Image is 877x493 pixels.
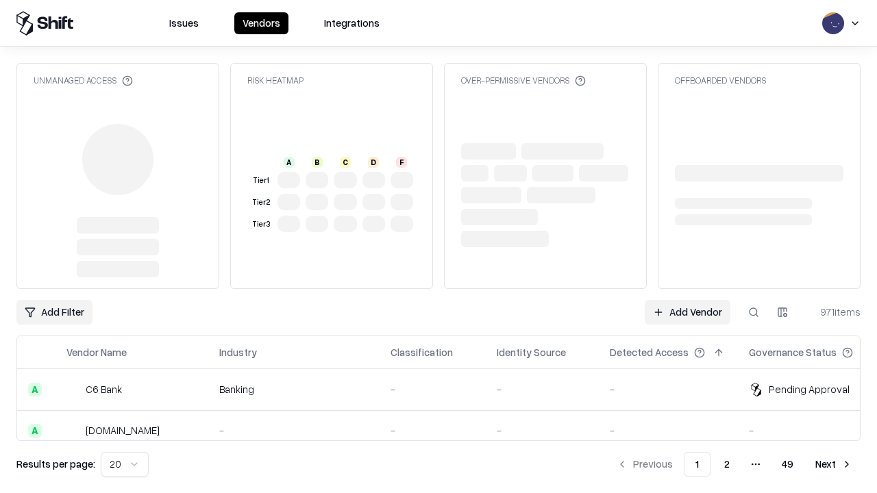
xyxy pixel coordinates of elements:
[219,345,257,359] div: Industry
[34,75,133,86] div: Unmanaged Access
[675,75,766,86] div: Offboarded Vendors
[749,423,875,438] div: -
[713,452,741,477] button: 2
[312,157,323,168] div: B
[28,383,42,396] div: A
[86,382,122,396] div: C6 Bank
[610,345,689,359] div: Detected Access
[368,157,379,168] div: D
[396,157,407,168] div: F
[284,157,295,168] div: A
[497,345,566,359] div: Identity Source
[645,300,730,325] a: Add Vendor
[771,452,804,477] button: 49
[749,345,837,359] div: Governance Status
[610,423,727,438] div: -
[391,382,475,396] div: -
[66,424,80,438] img: pathfactory.com
[497,423,588,438] div: -
[769,382,850,396] div: Pending Approval
[340,157,351,168] div: C
[219,382,369,396] div: Banking
[608,452,861,477] nav: pagination
[807,452,861,477] button: Next
[219,423,369,438] div: -
[250,175,272,186] div: Tier 1
[28,424,42,438] div: A
[86,423,160,438] div: [DOMAIN_NAME]
[497,382,588,396] div: -
[247,75,304,86] div: Risk Heatmap
[250,218,272,230] div: Tier 3
[610,382,727,396] div: -
[16,457,95,471] p: Results per page:
[391,345,453,359] div: Classification
[66,345,127,359] div: Vendor Name
[66,383,80,396] img: C6 Bank
[391,423,475,438] div: -
[161,12,207,34] button: Issues
[16,300,92,325] button: Add Filter
[316,12,388,34] button: Integrations
[684,452,711,477] button: 1
[250,197,272,208] div: Tier 2
[806,305,861,319] div: 971 items
[461,75,586,86] div: Over-Permissive Vendors
[234,12,288,34] button: Vendors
